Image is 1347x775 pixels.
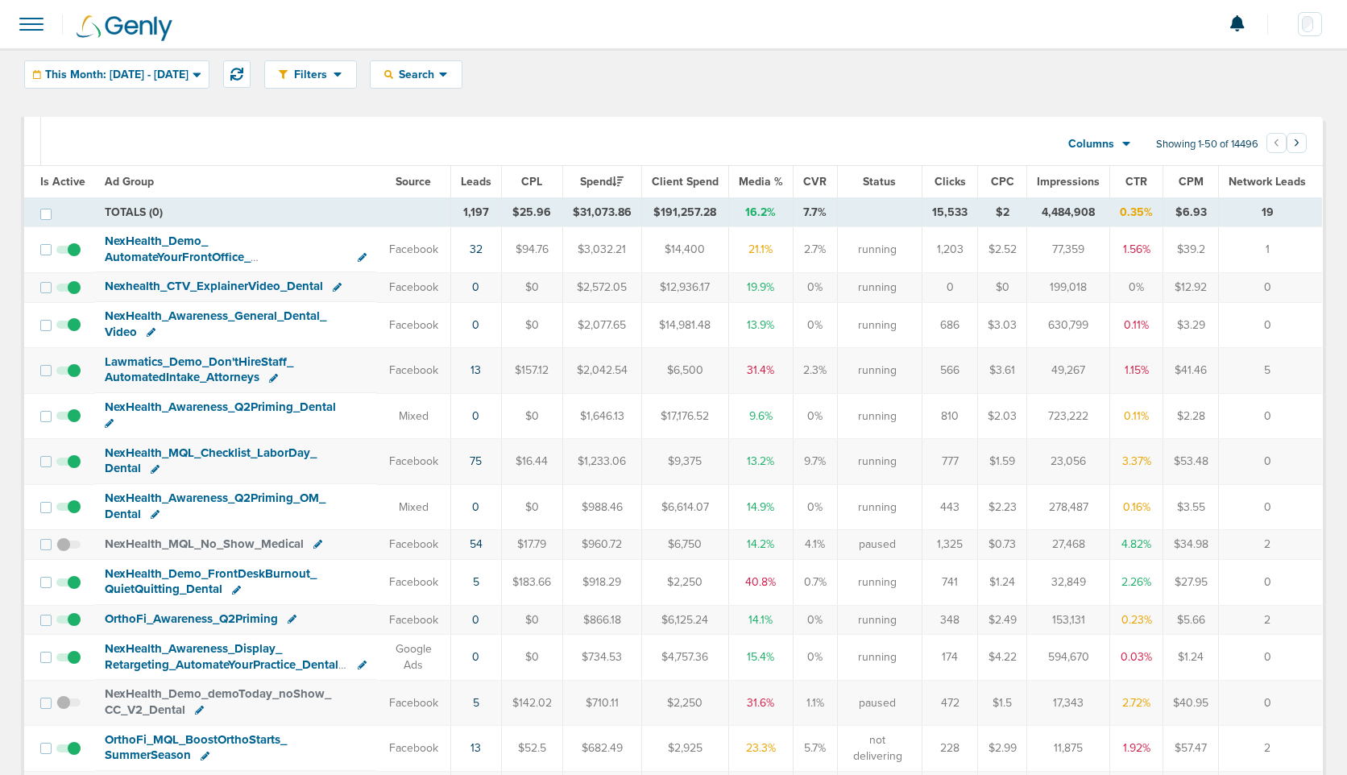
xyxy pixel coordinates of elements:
td: 7.7% [793,198,837,227]
td: 77,359 [1027,227,1110,273]
td: $2.99 [978,726,1027,771]
a: 75 [470,454,482,468]
span: NexHealth_ Demo_ FrontDeskBurnout_ QuietQuitting_ Dental [105,566,317,597]
td: 2.72% [1110,680,1163,725]
span: paused [859,537,896,553]
td: 2 [1219,605,1323,635]
td: $0 [501,302,562,347]
span: running [858,242,897,258]
td: 0% [793,605,837,635]
td: 31.6% [728,680,793,725]
span: running [858,280,897,296]
td: 23,056 [1027,439,1110,484]
td: 14.1% [728,605,793,635]
span: Impressions [1037,175,1100,189]
td: 0 [1219,680,1323,725]
a: 5 [473,696,479,710]
span: OrthoFi_ MQL_ BoostOrthoStarts_ SummerSeason [105,732,287,763]
td: 4,484,908 [1027,198,1110,227]
td: TOTALS (0) [95,198,450,227]
td: $17.79 [501,530,562,560]
span: Nexhealth_ CTV_ ExplainerVideo_ Dental [105,279,323,293]
td: 0.11% [1110,302,1163,347]
td: $4.22 [978,635,1027,680]
td: $1.24 [978,560,1027,605]
td: $2.52 [978,227,1027,273]
td: $5.66 [1163,605,1219,635]
td: 0% [793,484,837,529]
td: 9.7% [793,439,837,484]
td: 566 [922,348,978,393]
span: Showing 1-50 of 14496 [1156,138,1258,151]
span: running [858,499,897,516]
td: 27,468 [1027,530,1110,560]
a: 0 [472,280,479,294]
span: not delivering [848,732,908,764]
td: $0 [501,393,562,438]
span: running [858,454,897,470]
td: $2.49 [978,605,1027,635]
img: Genly [77,15,172,41]
td: $3,032.21 [562,227,641,273]
td: 472 [922,680,978,725]
td: 32,849 [1027,560,1110,605]
td: $2.03 [978,393,1027,438]
td: $4,757.36 [641,635,728,680]
td: $2.23 [978,484,1027,529]
td: $918.29 [562,560,641,605]
span: NexHealth_ Awareness_ Q2Priming_ Dental [105,400,336,414]
td: $183.66 [501,560,562,605]
td: $710.11 [562,680,641,725]
td: 630,799 [1027,302,1110,347]
td: 0.11% [1110,393,1163,438]
a: 13 [470,363,481,377]
td: $1,233.06 [562,439,641,484]
td: $0 [501,605,562,635]
td: $14,400 [641,227,728,273]
span: This Month: [DATE] - [DATE] [45,69,189,81]
td: $734.53 [562,635,641,680]
td: 174 [922,635,978,680]
td: 1 [1219,227,1323,273]
span: NexHealth_ MQL_ No_ Show_ Medical [105,537,304,551]
td: $53.48 [1163,439,1219,484]
td: 4.82% [1110,530,1163,560]
td: 0 [1219,484,1323,529]
span: running [858,612,897,628]
td: 17,343 [1027,680,1110,725]
span: Filters [288,68,334,81]
td: $16.44 [501,439,562,484]
td: 0 [1219,560,1323,605]
td: $94.76 [501,227,562,273]
td: 31.4% [728,348,793,393]
td: 2.26% [1110,560,1163,605]
a: 5 [473,575,479,589]
td: $3.29 [1163,302,1219,347]
td: 0.16% [1110,484,1163,529]
td: Facebook [376,605,450,635]
td: 23.3% [728,726,793,771]
td: Facebook [376,348,450,393]
td: $14,981.48 [641,302,728,347]
span: NexHealth_ Awareness_ Display_ Retargeting_ AutomateYourPractice_ Dental [105,641,338,672]
td: $1,646.13 [562,393,641,438]
td: 21.1% [728,227,793,273]
td: 0.35% [1110,198,1163,227]
td: $17,176.52 [641,393,728,438]
td: $2,077.65 [562,302,641,347]
td: Google Ads [376,635,450,680]
td: $34.98 [1163,530,1219,560]
td: Facebook [376,560,450,605]
td: $6.93 [1163,198,1219,227]
td: $2,572.05 [562,272,641,302]
td: $2.28 [1163,393,1219,438]
td: 5.7% [793,726,837,771]
span: Is Active [40,175,85,189]
td: $2 [978,198,1027,227]
td: 0% [793,635,837,680]
td: 1,325 [922,530,978,560]
td: 13.2% [728,439,793,484]
td: 0.03% [1110,635,1163,680]
td: $142.02 [501,680,562,725]
td: $1.5 [978,680,1027,725]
